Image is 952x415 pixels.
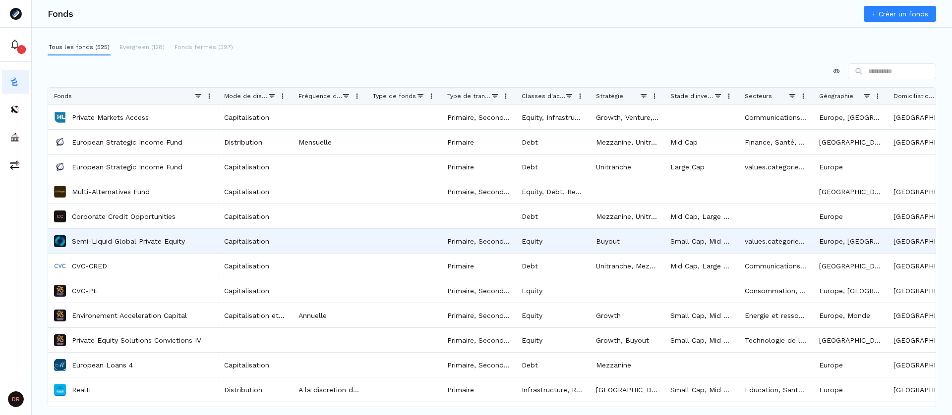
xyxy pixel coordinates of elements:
div: Debt [516,204,590,228]
button: Tous les fonds (525) [48,40,111,55]
span: Type de transactions [447,93,491,100]
div: Small Cap, Mid Cap [664,303,739,327]
img: Private Equity Solutions Convictions IV [54,334,66,346]
div: Annuelle [293,303,367,327]
div: Debt [516,353,590,377]
img: commissions [10,160,20,170]
img: Semi-Liquid Global Private Equity [54,235,66,247]
div: Finance, Santé, Technologie de l'information, Services, Communications [739,130,813,154]
div: Europe [813,353,888,377]
button: funds [2,70,29,94]
div: Distribution [218,130,293,154]
div: A la discretion des gérants [293,377,367,402]
div: Equity [516,229,590,253]
div: Europe [813,377,888,402]
a: European Loans 4 [72,360,133,370]
div: [GEOGRAPHIC_DATA], [GEOGRAPHIC_DATA], [GEOGRAPHIC_DATA] [813,328,888,352]
img: European Strategic Income Fund [54,136,66,148]
div: Europe, Monde [813,303,888,327]
div: Mensuelle [293,130,367,154]
span: Classes d'actifs [522,93,565,100]
div: Capitalisation [218,179,293,204]
p: CC [57,214,63,219]
a: Private Equity Solutions Convictions IV [72,335,201,345]
div: Europe, [GEOGRAPHIC_DATA] [813,278,888,303]
div: Equity, Infrastructure [516,105,590,129]
a: Environement Acceleration Capital [72,311,187,320]
a: CVC-PE [72,286,98,296]
div: Consommation, Finance, Santé, Technologie de l'information, Services, Construction et ingénierie [739,278,813,303]
div: [GEOGRAPHIC_DATA], Greenfield, Value Add, Opportunistic [590,377,664,402]
div: Large Cap [664,155,739,179]
div: Primaire, Secondaire, Co-Investissement [441,353,516,377]
div: [GEOGRAPHIC_DATA], [GEOGRAPHIC_DATA] [813,130,888,154]
button: distributors [2,98,29,121]
p: 1 [21,46,23,53]
button: commissions [2,153,29,177]
div: values.categories./business-services, values.categories./financials, values.categories./informati... [739,155,813,179]
span: Fonds [54,93,72,100]
div: Capitalisation [218,278,293,303]
div: Capitalisation [218,353,293,377]
div: Mezzanine, Unitranche [590,204,664,228]
img: distributors [10,104,20,114]
div: Growth, Venture, Buyout [590,105,664,129]
div: Europe, [GEOGRAPHIC_DATA] [813,229,888,253]
div: Primaire, Secondaire, Co-Investissement [441,229,516,253]
span: Mode de distribution des revenus [224,93,268,100]
div: Primaire, Secondaire [441,179,516,204]
img: CVC-CRED [54,260,66,272]
span: Secteurs [745,93,772,100]
div: Growth [590,303,664,327]
div: Growth, Buyout [590,328,664,352]
span: Géographie [819,93,853,100]
div: Communications, Finance, Santé, Technologie de l'information, Services [739,254,813,278]
div: Buyout [590,229,664,253]
div: Equity [516,278,590,303]
button: asset-managers [2,125,29,149]
img: European Strategic Income Fund [54,161,66,173]
div: Distribution [218,377,293,402]
a: Multi-Alternatives Fund [72,187,150,197]
span: Fréquence de distribution [298,93,342,100]
div: values.categories.Consumer Discretionary, Santé, Industrie, Technologie de l'information [739,229,813,253]
div: Primaire, Secondaire, Co-Investissement [441,328,516,352]
img: Environement Acceleration Capital [54,310,66,321]
div: Small Cap, Mid Cap [664,328,739,352]
span: Stratégie [596,93,623,100]
div: Capitalisation [218,204,293,228]
a: CVC-CRED [72,261,107,271]
a: Private Markets Access [72,112,149,122]
a: + Créer un fonds [864,6,936,22]
a: European Strategic Income Fund [72,137,182,147]
button: Evergreen (128) [119,40,166,55]
div: Unitranche [590,155,664,179]
div: Capitalisation [218,254,293,278]
h3: Fonds [48,9,73,18]
span: Domiciliation du fonds [893,93,937,100]
div: Small Cap, Mid Cap [664,229,739,253]
a: European Strategic Income Fund [72,162,182,172]
div: Primaire [441,130,516,154]
div: Mid Cap, Large Cap [664,204,739,228]
div: [GEOGRAPHIC_DATA], [GEOGRAPHIC_DATA], [GEOGRAPHIC_DATA] [813,179,888,204]
a: Semi-Liquid Global Private Equity [72,236,185,246]
div: Equity [516,303,590,327]
div: Capitalisation [218,105,293,129]
a: Realti [72,385,91,395]
div: Mezzanine, Unitranche [590,130,664,154]
div: Equity, Debt, Real Estate, Infrastructure [516,179,590,204]
p: Tous les fonds (525) [49,43,110,52]
img: funds [10,77,20,87]
div: Primaire [441,254,516,278]
div: Primaire, Secondaire, Co-Investissement [441,105,516,129]
span: DR [8,391,24,407]
span: Stade d'investissement [670,93,714,100]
